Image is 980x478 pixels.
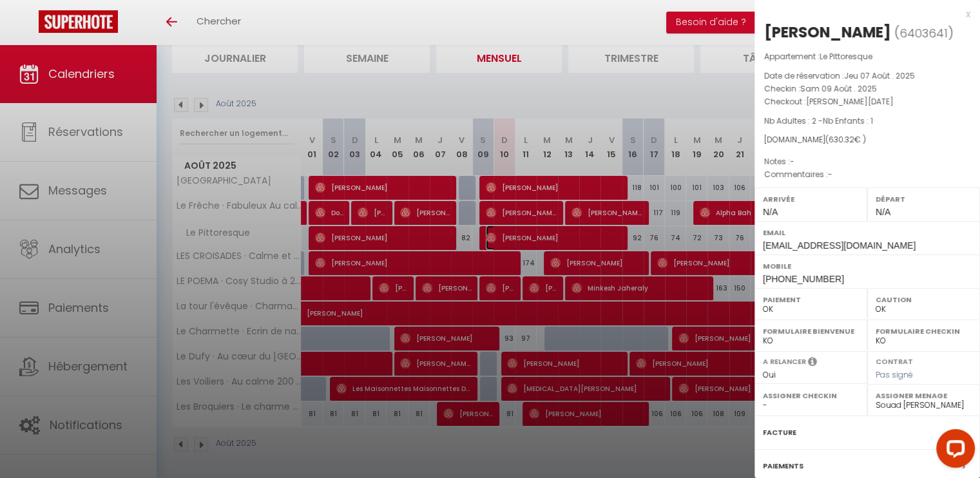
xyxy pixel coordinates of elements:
[763,226,972,239] label: Email
[764,115,873,126] span: Nb Adultes : 2 -
[764,50,970,63] p: Appartement :
[763,274,844,284] span: [PHONE_NUMBER]
[820,51,872,62] span: Le Pittoresque
[806,96,894,107] span: [PERSON_NAME][DATE]
[876,356,913,365] label: Contrat
[808,356,817,370] i: Sélectionner OUI si vous souhaiter envoyer les séquences de messages post-checkout
[764,155,970,168] p: Notes :
[876,193,972,206] label: Départ
[763,240,916,251] span: [EMAIL_ADDRESS][DOMAIN_NAME]
[823,115,873,126] span: Nb Enfants : 1
[844,70,915,81] span: Jeu 07 Août . 2025
[764,134,970,146] div: [DOMAIN_NAME]
[790,156,794,167] span: -
[876,389,972,402] label: Assigner Menage
[754,6,970,22] div: x
[926,424,980,478] iframe: LiveChat chat widget
[763,459,803,473] label: Paiements
[876,207,890,217] span: N/A
[764,95,970,108] p: Checkout :
[894,24,954,42] span: ( )
[763,293,859,306] label: Paiement
[825,134,866,145] span: ( € )
[763,207,778,217] span: N/A
[764,22,891,43] div: [PERSON_NAME]
[828,169,832,180] span: -
[800,83,877,94] span: Sam 09 Août . 2025
[763,325,859,338] label: Formulaire Bienvenue
[763,389,859,402] label: Assigner Checkin
[764,70,970,82] p: Date de réservation :
[764,82,970,95] p: Checkin :
[899,25,948,41] span: 6403641
[764,168,970,181] p: Commentaires :
[763,260,972,272] label: Mobile
[876,369,913,380] span: Pas signé
[829,134,854,145] span: 630.32
[763,356,806,367] label: A relancer
[876,325,972,338] label: Formulaire Checkin
[763,426,796,439] label: Facture
[876,293,972,306] label: Caution
[763,193,859,206] label: Arrivée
